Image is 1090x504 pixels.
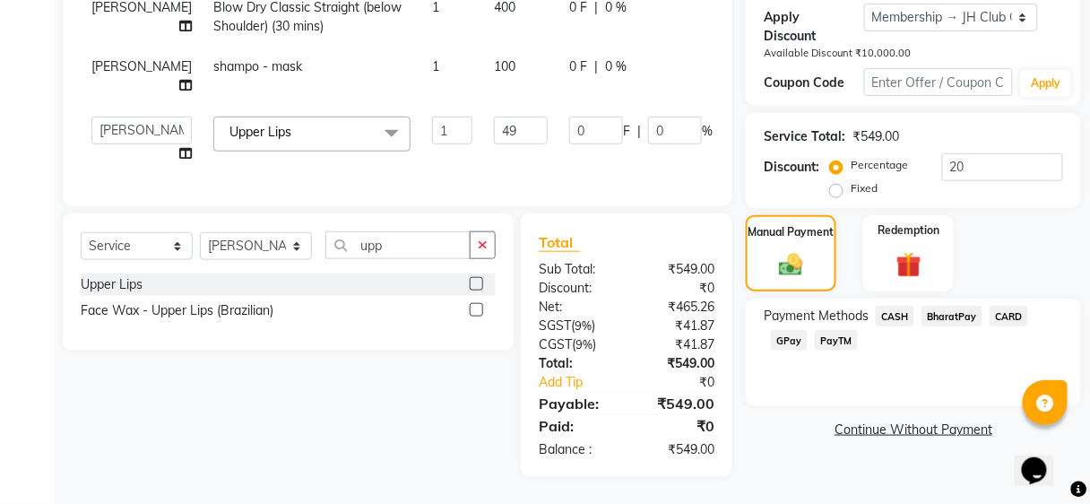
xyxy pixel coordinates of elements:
[525,354,627,373] div: Total:
[539,233,580,252] span: Total
[525,440,627,459] div: Balance :
[627,279,728,298] div: ₹0
[864,68,1014,96] input: Enter Offer / Coupon Code
[627,440,728,459] div: ₹549.00
[637,122,641,141] span: |
[627,317,728,335] div: ₹41.87
[876,306,914,326] span: CASH
[888,249,930,281] img: _gift.svg
[627,354,728,373] div: ₹549.00
[539,317,571,334] span: SGST
[229,124,291,140] span: Upper Lips
[569,57,587,76] span: 0 F
[494,58,515,74] span: 100
[213,58,302,74] span: shampo - mask
[764,74,863,92] div: Coupon Code
[851,157,908,173] label: Percentage
[623,122,630,141] span: F
[764,158,819,177] div: Discount:
[1020,70,1071,97] button: Apply
[575,318,592,333] span: 9%
[702,122,713,141] span: %
[525,415,627,437] div: Paid:
[575,337,593,352] span: 9%
[748,224,835,240] label: Manual Payment
[764,307,869,326] span: Payment Methods
[81,301,273,320] div: Face Wax - Upper Lips (Brazilian)
[627,415,728,437] div: ₹0
[525,335,627,354] div: ( )
[852,127,899,146] div: ₹549.00
[525,260,627,279] div: Sub Total:
[525,373,644,392] a: Add Tip
[627,393,728,414] div: ₹549.00
[627,298,728,317] div: ₹465.26
[878,222,939,239] label: Redemption
[1015,432,1072,486] iframe: chat widget
[525,317,627,335] div: ( )
[291,124,299,140] a: x
[772,251,810,278] img: _cash.svg
[644,373,728,392] div: ₹0
[91,58,192,74] span: [PERSON_NAME]
[764,8,863,46] div: Apply Discount
[81,275,143,294] div: Upper Lips
[764,46,1063,61] div: Available Discount ₹10,000.00
[627,335,728,354] div: ₹41.87
[594,57,598,76] span: |
[605,57,627,76] span: 0 %
[325,231,471,259] input: Search or Scan
[921,306,982,326] span: BharatPay
[627,260,728,279] div: ₹549.00
[771,330,808,351] span: GPay
[990,306,1028,326] span: CARD
[539,336,572,352] span: CGST
[851,180,878,196] label: Fixed
[432,58,439,74] span: 1
[525,279,627,298] div: Discount:
[525,298,627,317] div: Net:
[749,421,1077,439] a: Continue Without Payment
[815,330,858,351] span: PayTM
[525,393,627,414] div: Payable:
[764,127,845,146] div: Service Total:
